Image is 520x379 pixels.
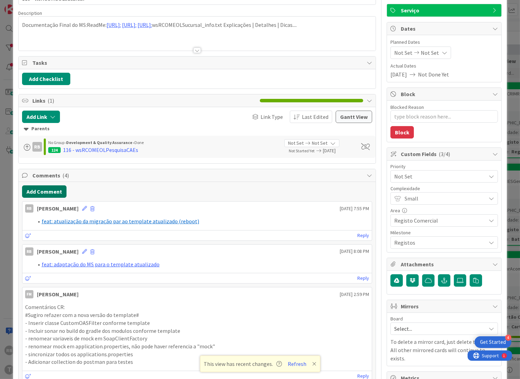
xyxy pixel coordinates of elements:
span: Small [405,194,482,203]
span: Comments [32,171,364,180]
span: No Group › [48,140,66,145]
span: Support [14,1,31,9]
span: Planned Dates [390,39,498,46]
span: Not Set [394,172,482,181]
span: Link Type [261,113,283,121]
span: Not Set [421,49,439,57]
button: Gantt View [336,111,372,123]
span: Select... [394,324,482,334]
div: RB [32,142,42,152]
span: Serviço [401,6,489,14]
div: RB [25,247,33,256]
p: - Incluir sonar no build do gradle dos modulos conforme template [25,327,369,335]
span: Not Set [288,140,304,147]
button: Add Link [22,111,60,123]
button: Block [390,126,414,139]
p: #Sugiro refazer com a nova versão do template# [25,311,369,319]
a: Reply [357,231,369,240]
a: feat: atualização da migração par ao template atualizado (reboot) [42,218,199,225]
div: [PERSON_NAME] [37,204,79,213]
span: Dates [401,24,489,33]
p: To delete a mirror card, just delete the card. All other mirrored cards will continue to exists. [390,338,498,362]
button: Refresh [285,359,309,368]
p: Comentários CR: [25,303,369,311]
div: Complexidade [390,186,498,191]
span: Actual Dates [390,62,498,70]
div: Area [390,208,498,213]
span: ( 3/4 ) [439,151,450,157]
span: Tasks [32,59,364,67]
div: Open Get Started checklist, remaining modules: 4 [475,336,511,348]
span: Registos [394,238,482,247]
p: - Inserir classe CustomOASFilter conforme template [25,319,369,327]
button: Last Edited [290,111,332,123]
span: Attachments [401,260,489,268]
div: 1 [36,3,38,8]
span: Block [401,90,489,98]
button: Add Comment [22,185,67,198]
div: RB [25,204,33,213]
div: [PERSON_NAME] [37,290,79,298]
div: 4 [505,335,511,341]
div: 124 [48,147,61,153]
button: Add Checklist [22,73,70,85]
span: [DATE] [390,70,407,79]
span: Custom Fields [401,150,489,158]
span: Done [134,140,144,145]
div: [PERSON_NAME] [37,247,79,256]
span: Registo Comercial [394,216,482,225]
span: Links [32,96,257,105]
span: Mirrors [401,302,489,310]
span: Not Started Yet [289,148,315,153]
span: Not Done Yet [418,70,449,79]
a: feat: adaptação do MS para o template atualizado [42,261,160,268]
span: ( 4 ) [62,172,69,179]
div: Get Started [480,339,506,346]
span: [DATE] [323,147,353,154]
span: Board [390,316,403,321]
div: Priority [390,164,498,169]
a: [URL]: [137,21,152,28]
span: [DATE] 7:55 PM [340,205,369,212]
div: FM [25,290,33,298]
p: - Adicionar collection do postman para testes [25,358,369,366]
div: Parents [24,125,371,133]
a: Reply [357,274,369,283]
span: Not Set [394,49,412,57]
b: Development & Quality Assurance › [66,140,134,145]
label: Blocked Reason [390,104,424,110]
div: Milestone [390,230,498,235]
div: 116 - wsRCOMEOLPesquisaCAEs [63,146,138,154]
span: [DATE] 8:08 PM [340,248,369,255]
span: Last Edited [302,113,328,121]
a: [URL]: [106,21,121,28]
span: Description [18,10,42,16]
span: [DATE] 2:59 PM [340,291,369,298]
span: Not Set [312,140,327,147]
p: - renomear mock em application.properties, não pode haver referencia a "mock" [25,342,369,350]
p: Documentação Final do MS:ReadMe: wsRCOMEOLSucursal_info.txt Explicações | Detalhes | Dicas.... [22,21,373,29]
p: - sincronizar todos os applications.properties [25,350,369,358]
span: ( 1 ) [48,97,54,104]
p: - renomear variaveis de mock em SoapClientFactory [25,335,369,342]
span: This view has recent changes. [204,360,282,368]
a: [URL]: [122,21,136,28]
